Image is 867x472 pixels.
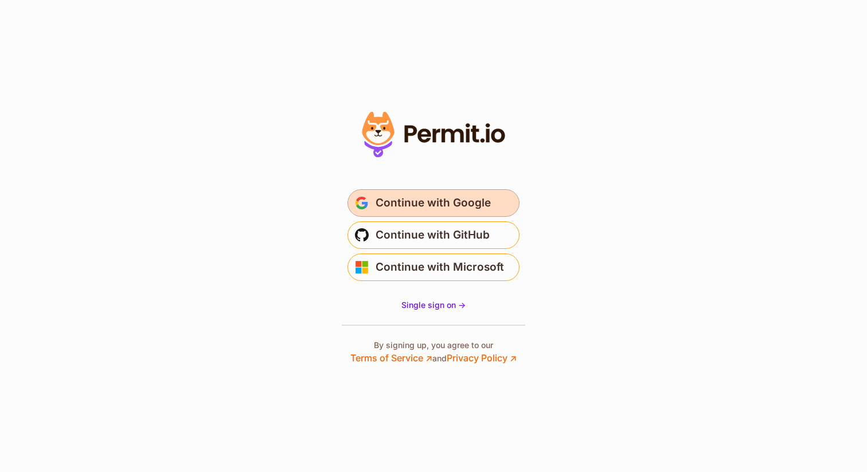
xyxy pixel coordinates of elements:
[350,340,517,365] p: By signing up, you agree to our and
[447,352,517,364] a: Privacy Policy ↗
[347,221,520,249] button: Continue with GitHub
[376,194,491,212] span: Continue with Google
[347,189,520,217] button: Continue with Google
[401,299,466,311] a: Single sign on ->
[401,300,466,310] span: Single sign on ->
[376,226,490,244] span: Continue with GitHub
[376,258,504,276] span: Continue with Microsoft
[350,352,432,364] a: Terms of Service ↗
[347,253,520,281] button: Continue with Microsoft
